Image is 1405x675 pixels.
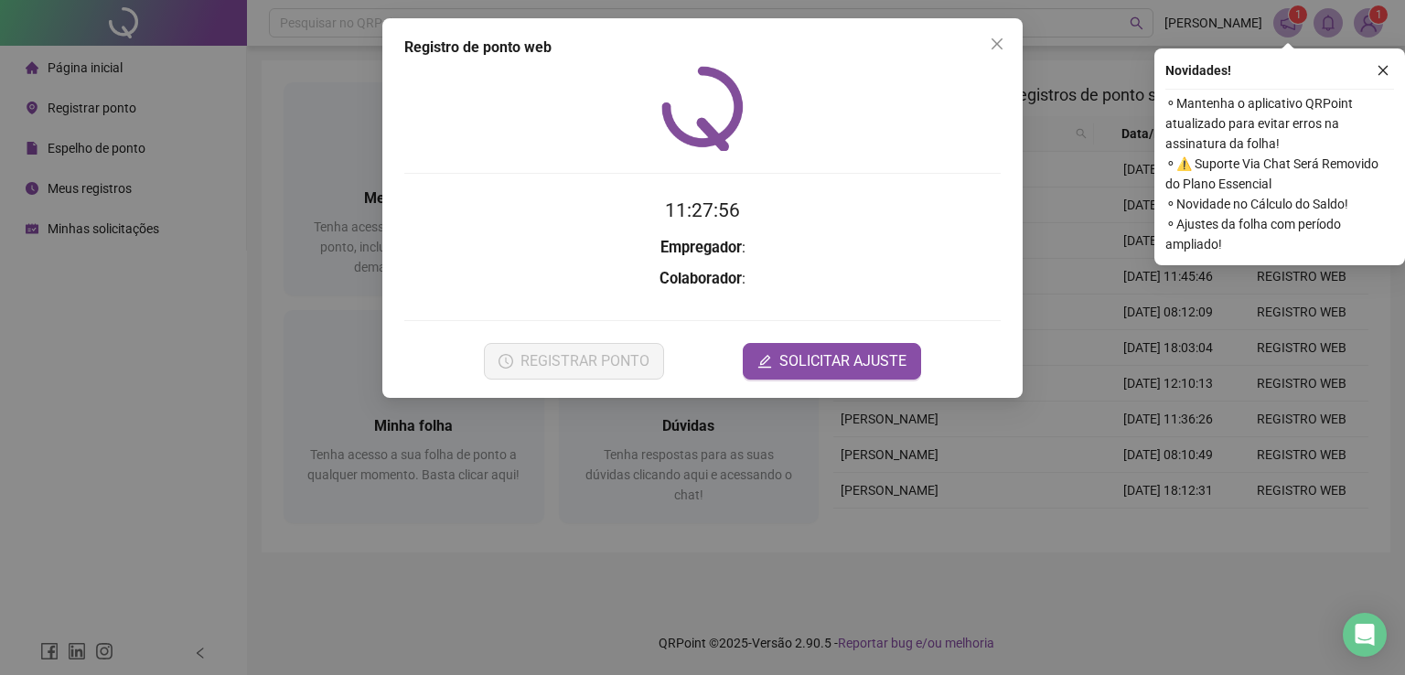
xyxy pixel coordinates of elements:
[1165,194,1394,214] span: ⚬ Novidade no Cálculo do Saldo!
[660,239,742,256] strong: Empregador
[1165,93,1394,154] span: ⚬ Mantenha o aplicativo QRPoint atualizado para evitar erros na assinatura da folha!
[484,343,664,380] button: REGISTRAR PONTO
[757,354,772,369] span: edit
[1377,64,1389,77] span: close
[404,236,1001,260] h3: :
[1343,613,1387,657] div: Open Intercom Messenger
[990,37,1004,51] span: close
[1165,214,1394,254] span: ⚬ Ajustes da folha com período ampliado!
[779,350,906,372] span: SOLICITAR AJUSTE
[661,66,744,151] img: QRPoint
[1165,154,1394,194] span: ⚬ ⚠️ Suporte Via Chat Será Removido do Plano Essencial
[982,29,1012,59] button: Close
[404,37,1001,59] div: Registro de ponto web
[665,199,740,221] time: 11:27:56
[660,270,742,287] strong: Colaborador
[743,343,921,380] button: editSOLICITAR AJUSTE
[1165,60,1231,80] span: Novidades !
[404,267,1001,291] h3: :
